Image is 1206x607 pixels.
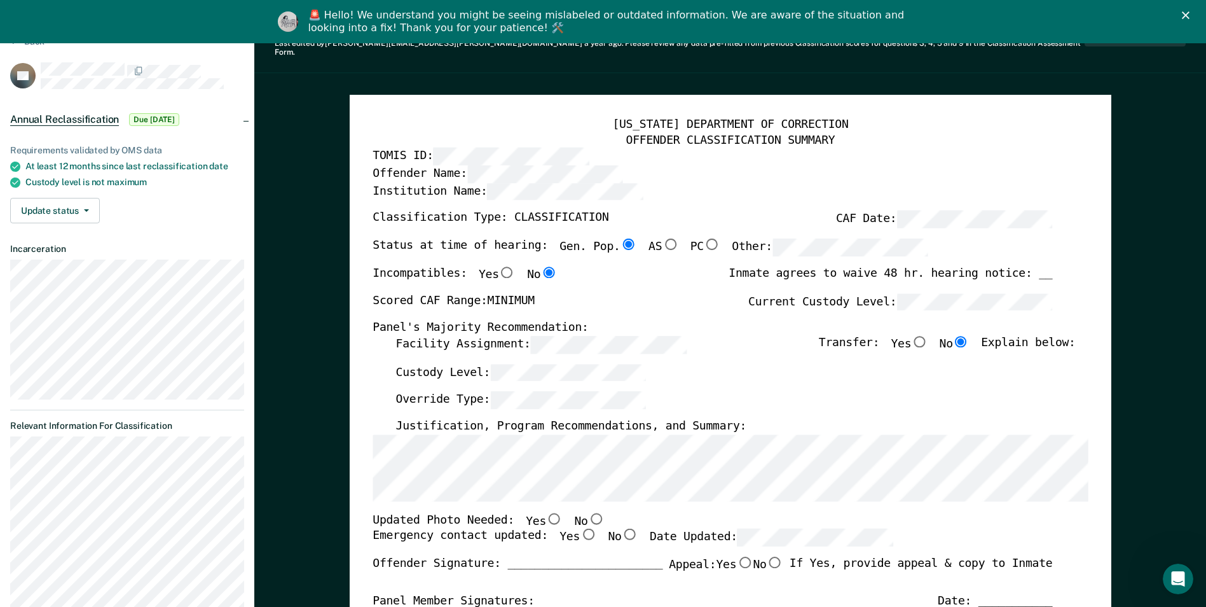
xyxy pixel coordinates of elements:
[669,557,783,583] label: Appeal:
[704,239,720,250] input: PC
[373,529,893,557] div: Emergency contact updated:
[373,239,928,267] div: Status at time of hearing:
[896,211,1052,228] input: CAF Date:
[546,512,563,524] input: Yes
[373,132,1088,148] div: OFFENDER CLASSIFICATION SUMMARY
[648,239,678,256] label: AS
[373,165,623,183] label: Offender Name:
[10,198,100,223] button: Update status
[526,512,563,529] label: Yes
[373,266,557,293] div: Incompatibles:
[729,266,1052,293] div: Inmate agrees to waive 48 hr. hearing notice: __
[836,211,1052,228] label: CAF Date:
[373,293,535,310] label: Scored CAF Range: MINIMUM
[490,391,646,409] input: Override Type:
[584,39,622,48] span: a year ago
[819,335,1076,363] div: Transfer: Explain below:
[1182,11,1195,19] div: Close
[736,557,753,568] input: Yes
[433,148,589,165] input: TOMIS ID:
[10,145,244,156] div: Requirements validated by OMS data
[10,421,244,431] dt: Relevant Information For Classification
[275,39,1085,57] div: Last edited by [PERSON_NAME][EMAIL_ADDRESS][PERSON_NAME][DOMAIN_NAME] . Please review any data pr...
[650,529,893,547] label: Date Updated:
[107,177,147,187] span: maximum
[939,335,969,353] label: No
[891,335,928,353] label: Yes
[559,239,637,256] label: Gen. Pop.
[479,266,516,283] label: Yes
[620,239,636,250] input: Gen. Pop.
[467,165,622,183] input: Offender Name:
[527,266,557,283] label: No
[748,293,1052,310] label: Current Custody Level:
[766,557,783,568] input: No
[373,211,608,228] label: Classification Type: CLASSIFICATION
[129,113,179,126] span: Due [DATE]
[530,335,686,353] input: Facility Assignment:
[373,321,1052,336] div: Panel's Majority Recommendation:
[753,557,783,573] label: No
[574,512,604,529] label: No
[662,239,678,250] input: AS
[395,335,686,353] label: Facility Assignment:
[690,239,720,256] label: PC
[10,113,119,126] span: Annual Reclassification
[911,335,928,347] input: Yes
[395,391,646,409] label: Override Type:
[25,177,244,188] div: Custody level is not
[1163,564,1193,594] iframe: Intercom live chat
[490,363,646,381] input: Custody Level:
[772,239,928,256] input: Other:
[540,266,557,277] input: No
[373,148,589,165] label: TOMIS ID:
[896,293,1052,310] input: Current Custody Level:
[953,335,970,347] input: No
[373,118,1088,133] div: [US_STATE] DEPARTMENT OF CORRECTION
[373,557,1052,594] div: Offender Signature: _______________________ If Yes, provide appeal & copy to Inmate
[209,161,228,171] span: date
[608,529,638,547] label: No
[395,363,646,381] label: Custody Level:
[395,419,746,435] label: Justification, Program Recommendations, and Summary:
[10,244,244,255] dt: Incarceration
[732,239,928,256] label: Other:
[498,266,515,277] input: Yes
[278,11,298,32] img: Profile image for Kim
[559,529,596,547] label: Yes
[580,529,596,540] input: Yes
[716,557,753,573] label: Yes
[25,161,244,172] div: At least 12 months since last reclassification
[737,529,893,547] input: Date Updated:
[621,529,638,540] input: No
[373,183,643,200] label: Institution Name:
[308,9,908,34] div: 🚨 Hello! We understand you might be seeing mislabeled or outdated information. We are aware of th...
[587,512,604,524] input: No
[487,183,643,200] input: Institution Name:
[373,512,605,529] div: Updated Photo Needed:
